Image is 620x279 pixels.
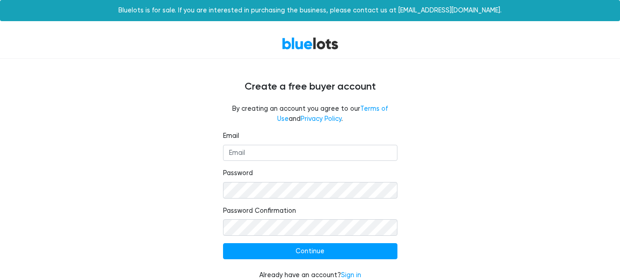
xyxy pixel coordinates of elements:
label: Password [223,168,253,178]
a: Privacy Policy [301,115,341,123]
a: Terms of Use [277,105,388,123]
h4: Create a free buyer account [35,81,586,93]
fieldset: By creating an account you agree to our and . [223,104,397,124]
label: Password Confirmation [223,206,296,216]
a: Sign in [341,271,361,279]
label: Email [223,131,239,141]
a: BlueLots [282,37,339,50]
input: Email [223,145,397,161]
input: Continue [223,243,397,260]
